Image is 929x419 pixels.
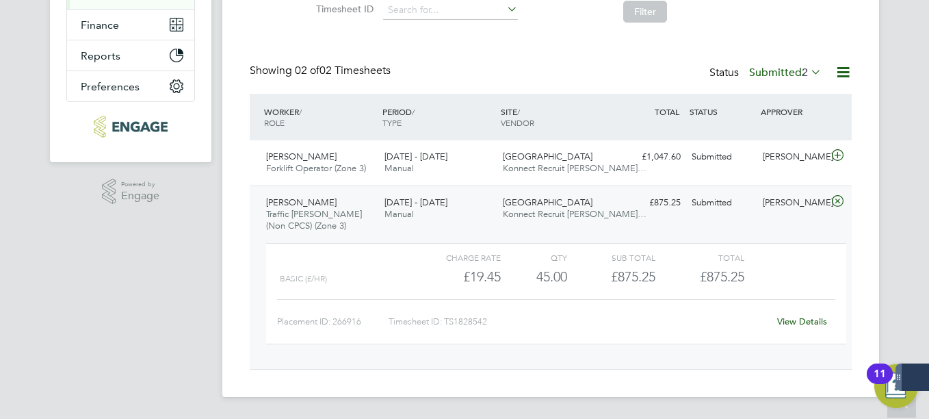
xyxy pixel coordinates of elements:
[709,64,824,83] div: Status
[81,49,120,62] span: Reports
[384,208,414,220] span: Manual
[299,106,302,117] span: /
[384,196,447,208] span: [DATE] - [DATE]
[102,179,160,205] a: Powered byEngage
[749,66,822,79] label: Submitted
[567,266,655,288] div: £875.25
[266,162,366,174] span: Forklift Operator (Zone 3)
[389,311,768,333] div: Timesheet ID: TS1828542
[503,208,646,220] span: Konnect Recruit [PERSON_NAME]…
[623,1,667,23] button: Filter
[757,99,828,124] div: APPROVER
[312,3,374,15] label: Timesheet ID
[382,117,402,128] span: TYPE
[501,266,567,288] div: 45.00
[686,99,757,124] div: STATUS
[503,162,646,174] span: Konnect Recruit [PERSON_NAME]…
[686,146,757,168] div: Submitted
[81,80,140,93] span: Preferences
[497,99,616,135] div: SITE
[567,249,655,266] div: Sub Total
[121,190,159,202] span: Engage
[266,151,337,162] span: [PERSON_NAME]
[777,316,827,327] a: View Details
[655,106,679,117] span: TOTAL
[802,66,808,79] span: 2
[384,151,447,162] span: [DATE] - [DATE]
[280,274,327,283] span: Basic (£/HR)
[700,268,744,285] span: £875.25
[66,116,195,138] a: Go to home page
[121,179,159,190] span: Powered by
[379,99,497,135] div: PERIOD
[81,18,119,31] span: Finance
[874,364,918,408] button: Open Resource Center, 11 new notifications
[874,374,886,392] div: 11
[517,106,520,117] span: /
[503,151,592,162] span: [GEOGRAPHIC_DATA]
[266,196,337,208] span: [PERSON_NAME]
[413,249,501,266] div: Charge rate
[266,208,362,231] span: Traffic [PERSON_NAME] (Non CPCS) (Zone 3)
[67,71,194,101] button: Preferences
[615,192,686,214] div: £875.25
[501,249,567,266] div: QTY
[757,146,828,168] div: [PERSON_NAME]
[413,266,501,288] div: £19.45
[261,99,379,135] div: WORKER
[67,10,194,40] button: Finance
[94,116,167,138] img: konnectrecruit-logo-retina.png
[686,192,757,214] div: Submitted
[383,1,518,20] input: Search for...
[264,117,285,128] span: ROLE
[250,64,393,78] div: Showing
[295,64,391,77] span: 02 Timesheets
[501,117,534,128] span: VENDOR
[67,40,194,71] button: Reports
[277,311,389,333] div: Placement ID: 266916
[757,192,828,214] div: [PERSON_NAME]
[615,146,686,168] div: £1,047.60
[412,106,415,117] span: /
[655,249,744,266] div: Total
[384,162,414,174] span: Manual
[503,196,592,208] span: [GEOGRAPHIC_DATA]
[295,64,319,77] span: 02 of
